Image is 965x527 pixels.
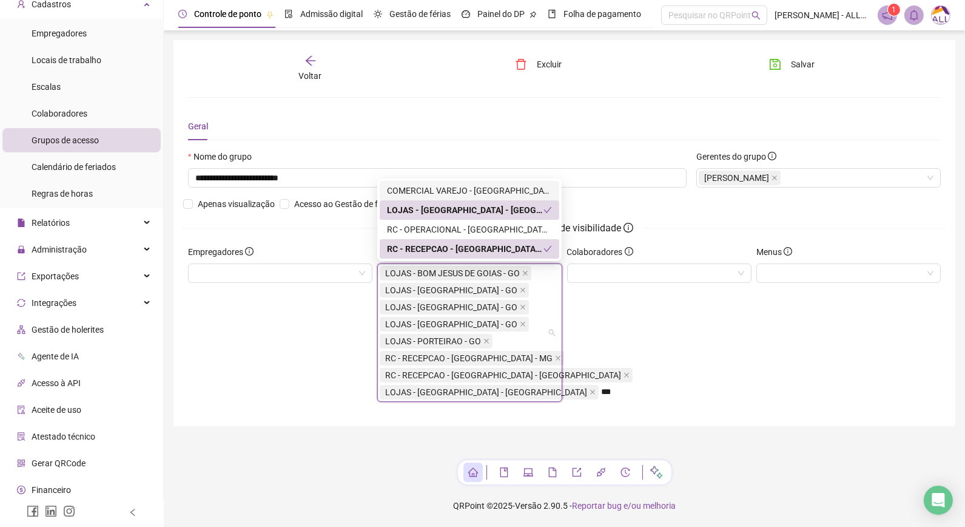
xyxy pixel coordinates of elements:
span: Gerentes do grupo [696,150,776,163]
div: RC - RECEPCAO - [GEOGRAPHIC_DATA] - [GEOGRAPHIC_DATA] [387,242,543,256]
span: export [572,467,582,477]
sup: 1 [888,4,900,16]
button: Excluir [506,55,571,74]
span: Colaboradores [32,109,87,118]
span: Gestão de holerites [32,325,104,335]
span: info-circle [624,223,633,233]
div: COMERCIAL VAREJO - CAPINOPOLIS [380,181,559,200]
span: Atestado técnico [32,432,95,441]
span: Empregadores [188,245,254,259]
span: PATRICIA GONCALVES DA SILVA [699,171,781,185]
span: close [520,304,526,310]
span: Relatórios [32,218,70,228]
span: Admissão digital [300,9,363,19]
span: close [520,321,526,327]
span: Salvar [791,58,815,71]
span: LOJAS - ITUMBIARA - GO [380,300,529,314]
span: Menus [756,245,792,259]
span: history [620,467,630,477]
span: RC - RECEPCAO - [GEOGRAPHIC_DATA] - MG [385,352,553,365]
span: Escalas [32,82,61,92]
span: Folha de pagamento [563,9,641,19]
span: [PERSON_NAME] - ALLREDE [775,8,870,22]
span: LOJAS - [GEOGRAPHIC_DATA] - GO [385,284,517,297]
span: file-done [284,10,293,18]
span: pushpin [266,11,274,18]
span: LOJAS - MAURILANDIA - GO [380,317,529,331]
span: close [522,270,528,276]
span: search [751,11,761,20]
span: home [468,467,478,477]
span: Colaboradores [567,245,633,259]
span: api [17,379,25,387]
span: LOJAS - PORTEIRAO - GO [380,334,493,348]
span: info-circle [625,247,633,256]
label: Nome do grupo [188,150,260,163]
span: Grupos de acesso [32,135,99,145]
span: sync [17,299,25,307]
span: left [129,508,137,517]
span: LOJAS - BOM JESUS DE GOIAS - GO [385,267,520,280]
span: info-circle [784,247,792,256]
div: RC - RECEPCAO - CAPINOPOLIS - MG [380,239,559,259]
span: Configurações de visibilidade [486,220,643,236]
span: qrcode [17,459,25,467]
span: close [483,338,489,344]
span: Aceite de uso [32,405,81,415]
button: Salvar [760,55,824,74]
span: Administração [32,245,87,254]
span: LOJAS - [GEOGRAPHIC_DATA] - [GEOGRAPHIC_DATA] [385,386,587,399]
span: Acesso à API [32,378,81,388]
div: RC - OPERACIONAL - CAPINOPOLIS - MG [380,220,559,239]
span: notification [882,10,893,21]
span: solution [17,432,25,441]
span: LOJAS - [GEOGRAPHIC_DATA] - GO [385,301,517,314]
span: Acesso ao Gestão de férias [289,197,401,211]
span: check [543,206,552,214]
span: LOJAS - BOM JESUS DE GOIAS - GO [380,266,531,280]
div: Open Intercom Messenger [924,486,953,515]
span: sun [374,10,382,18]
span: file [548,467,557,477]
span: LOJAS - CASTELANDIA - GO [380,283,529,297]
span: bell [909,10,920,21]
div: RC - OPERACIONAL - [GEOGRAPHIC_DATA] - [GEOGRAPHIC_DATA] [387,223,552,236]
span: export [17,272,25,280]
span: pushpin [530,11,537,18]
span: linkedin [45,505,57,517]
span: LOJAS - CAPINOPOLIS - MG [380,385,599,399]
span: delete [515,58,527,70]
span: facebook [27,505,39,517]
span: Painel do DP [477,9,525,19]
div: COMERCIAL VAREJO - [GEOGRAPHIC_DATA] [387,184,552,197]
span: Gestão de férias [389,9,451,19]
span: Reportar bug e/ou melhoria [572,501,676,511]
span: check [543,245,552,253]
span: [PERSON_NAME] [704,171,769,185]
span: instagram [63,505,75,517]
span: dashboard [462,10,470,18]
span: Locais de trabalho [32,55,101,65]
span: clock-circle [178,10,187,18]
span: Controle de ponto [194,9,261,19]
span: RC - RECEPCAO - CAPINOPOLIS - MG [380,368,633,382]
span: Excluir [537,58,562,71]
span: close [520,287,526,293]
span: RC - RECEPCAO - [GEOGRAPHIC_DATA] - [GEOGRAPHIC_DATA] [385,369,621,382]
span: Agente de IA [32,352,79,361]
span: Empregadores [32,29,87,38]
span: arrow-left [304,55,317,67]
span: book [548,10,556,18]
span: dollar [17,486,25,494]
span: save [769,58,781,70]
span: laptop [523,467,533,477]
div: LOJAS - [GEOGRAPHIC_DATA] - [GEOGRAPHIC_DATA] [387,203,543,217]
span: LOJAS - [GEOGRAPHIC_DATA] - GO [385,318,517,331]
span: file [17,219,25,227]
span: Calendário de feriados [32,162,116,172]
span: apartment [17,325,25,334]
span: book [499,467,509,477]
span: Regras de horas [32,189,93,199]
footer: QRPoint © 2025 - 2.90.5 - [164,484,965,527]
span: Integrações [32,298,76,308]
